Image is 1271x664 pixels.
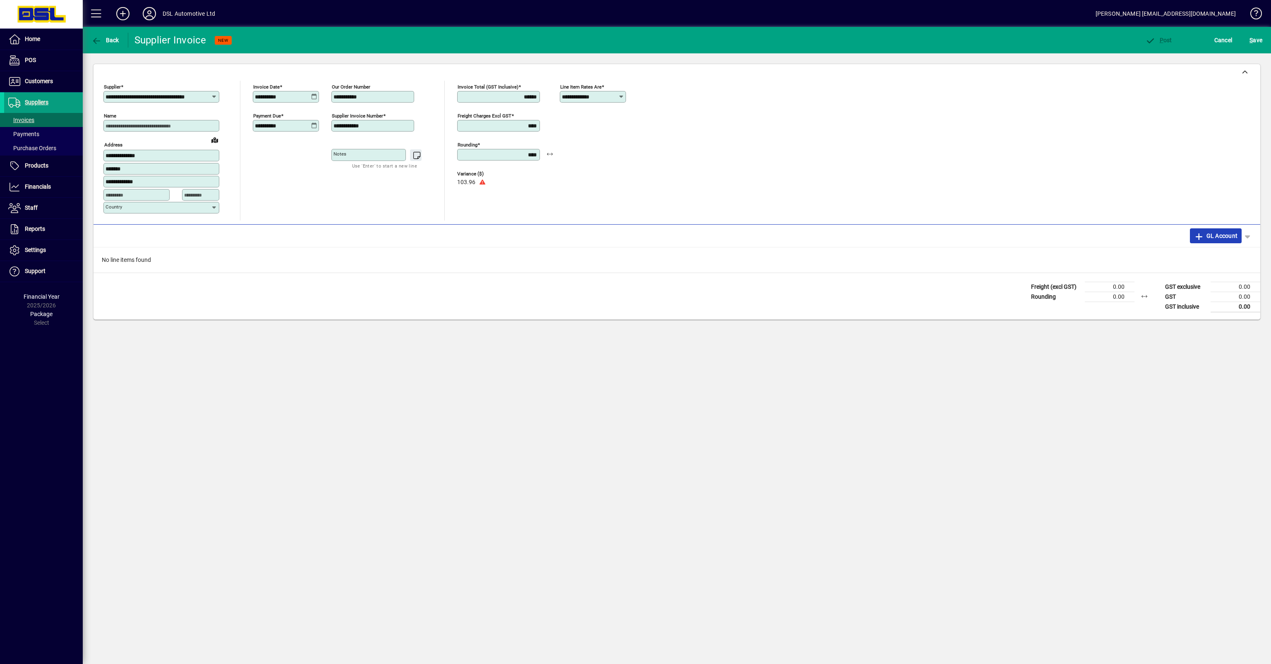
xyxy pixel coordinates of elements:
mat-label: Supplier [104,84,121,90]
span: Support [25,268,46,274]
td: Rounding [1027,292,1085,302]
span: Settings [25,247,46,253]
span: Reports [25,225,45,232]
a: Purchase Orders [4,141,83,155]
mat-label: Invoice Total (GST inclusive) [458,84,518,90]
span: Payments [8,131,39,137]
mat-label: Our order number [332,84,370,90]
span: NEW [218,38,228,43]
td: 0.00 [1085,292,1134,302]
a: Settings [4,240,83,261]
a: POS [4,50,83,71]
button: Cancel [1212,33,1235,48]
a: Staff [4,198,83,218]
button: Post [1143,33,1174,48]
mat-label: Notes [333,151,346,157]
a: Home [4,29,83,50]
td: GST inclusive [1161,302,1211,312]
mat-label: Invoice date [253,84,280,90]
td: 0.00 [1211,282,1260,292]
span: S [1249,37,1253,43]
span: Purchase Orders [8,145,56,151]
span: Home [25,36,40,42]
a: Reports [4,219,83,240]
span: Products [25,162,48,169]
td: 0.00 [1211,302,1260,312]
app-page-header-button: Back [83,33,128,48]
span: Financials [25,183,51,190]
mat-label: Country [106,204,122,210]
td: 0.00 [1211,292,1260,302]
a: View on map [208,133,221,146]
button: Save [1247,33,1264,48]
a: Payments [4,127,83,141]
a: Customers [4,71,83,92]
span: Staff [25,204,38,211]
a: Support [4,261,83,282]
span: Financial Year [24,293,60,300]
span: Customers [25,78,53,84]
div: No line items found [94,247,1260,273]
mat-label: Line item rates are [560,84,602,90]
div: [PERSON_NAME] [EMAIL_ADDRESS][DOMAIN_NAME] [1096,7,1236,20]
span: ave [1249,34,1262,47]
span: Package [30,311,53,317]
a: Invoices [4,113,83,127]
mat-hint: Use 'Enter' to start a new line [352,161,417,170]
span: POS [25,57,36,63]
button: Add [110,6,136,21]
a: Financials [4,177,83,197]
span: 103.96 [457,179,475,186]
span: Suppliers [25,99,48,105]
span: Invoices [8,117,34,123]
mat-label: Rounding [458,142,477,148]
td: Freight (excl GST) [1027,282,1085,292]
span: Back [91,37,119,43]
a: Products [4,156,83,176]
mat-label: Supplier invoice number [332,113,383,119]
mat-label: Payment due [253,113,281,119]
mat-label: Freight charges excl GST [458,113,511,119]
a: Knowledge Base [1244,2,1261,29]
span: ost [1145,37,1172,43]
button: Profile [136,6,163,21]
span: GL Account [1194,229,1237,242]
span: Cancel [1214,34,1233,47]
div: DSL Automotive Ltd [163,7,215,20]
span: Variance ($) [457,171,507,177]
button: Back [89,33,121,48]
td: GST [1161,292,1211,302]
button: GL Account [1190,228,1242,243]
mat-label: Name [104,113,116,119]
span: P [1160,37,1163,43]
div: Supplier Invoice [134,34,206,47]
td: 0.00 [1085,282,1134,292]
td: GST exclusive [1161,282,1211,292]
